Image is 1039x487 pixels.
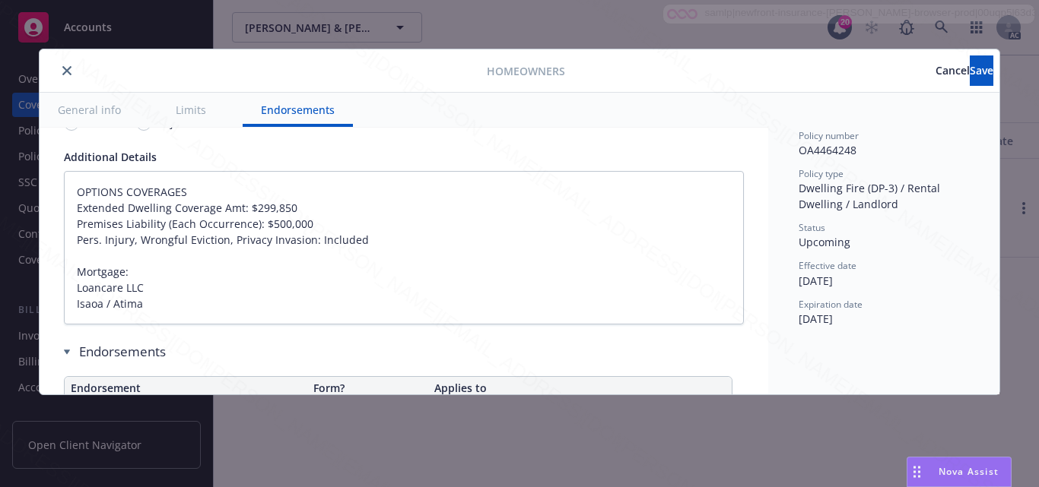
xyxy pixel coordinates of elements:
[799,259,856,272] span: Effective date
[939,465,999,478] span: Nova Assist
[487,63,565,79] span: Homeowners
[799,298,863,311] span: Expiration date
[936,55,970,86] button: Cancel
[799,167,844,180] span: Policy type
[907,457,926,486] div: Drag to move
[64,150,157,164] span: Additional Details
[799,311,833,326] span: [DATE]
[157,93,224,127] button: Limits
[307,377,428,400] th: Form?
[65,377,307,400] th: Endorsement
[936,63,970,77] span: Cancel
[799,221,825,234] span: Status
[58,62,76,80] button: close
[799,129,859,142] span: Policy number
[428,377,732,400] th: Applies to
[243,93,353,127] button: Endorsements
[799,143,856,157] span: OA4464248
[970,63,993,77] span: Save
[799,235,850,249] span: Upcoming
[64,343,732,361] div: Endorsements
[970,55,993,86] button: Save
[907,457,1012,487] button: Nova Assist
[64,171,744,324] textarea: OPTIONS COVERAGES Extended Dwelling Coverage Amt: $299,850 Premises Liability (Each Occurrence): ...
[799,181,943,211] span: Dwelling Fire (DP-3) / Rental Dwelling / Landlord
[40,93,139,127] button: General info
[799,274,833,288] span: [DATE]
